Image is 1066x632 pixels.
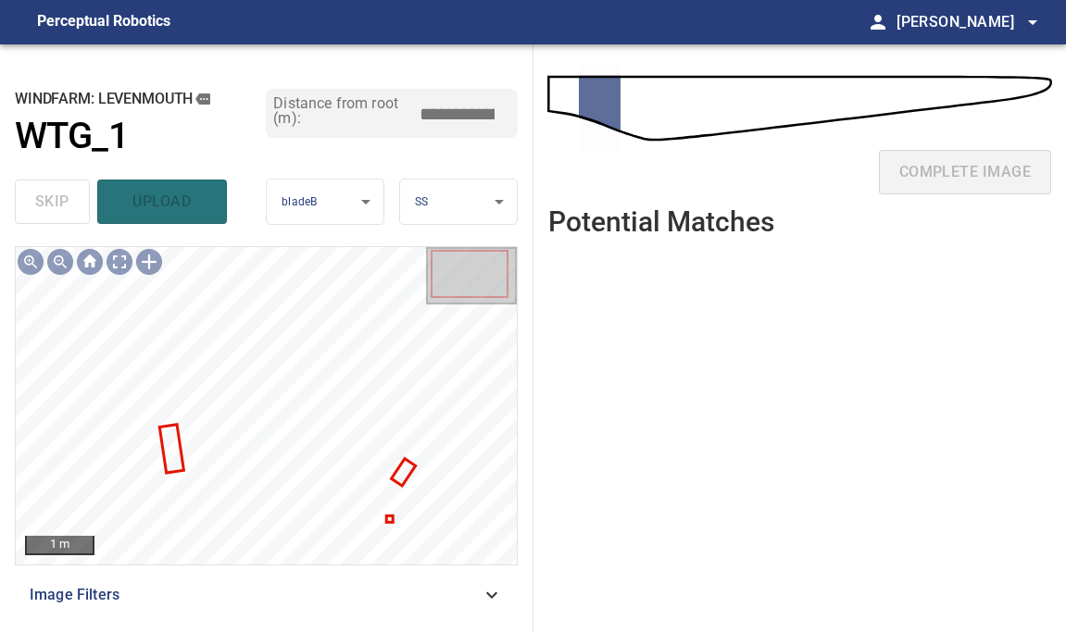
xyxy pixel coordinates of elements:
h2: Potential Matches [548,206,774,237]
a: WTG_1 [15,115,266,158]
div: Zoom in [16,247,45,277]
div: Toggle full page [105,247,134,277]
div: Toggle selection [134,247,164,277]
span: arrow_drop_down [1022,11,1044,33]
div: Image Filters [15,573,518,617]
span: SS [415,195,428,208]
h1: WTG_1 [15,115,129,158]
span: person [867,11,889,33]
button: [PERSON_NAME] [889,4,1044,41]
div: SS [400,179,517,226]
div: Zoom out [45,247,75,277]
label: Distance from root (m): [273,96,417,126]
span: [PERSON_NAME] [897,9,1044,35]
h2: windfarm: Levenmouth [15,89,266,109]
button: copy message details [193,89,213,109]
figcaption: Perceptual Robotics [37,7,170,37]
div: bladeB [267,179,383,226]
div: Go home [75,247,105,277]
span: bladeB [282,195,317,208]
span: Image Filters [30,584,481,606]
